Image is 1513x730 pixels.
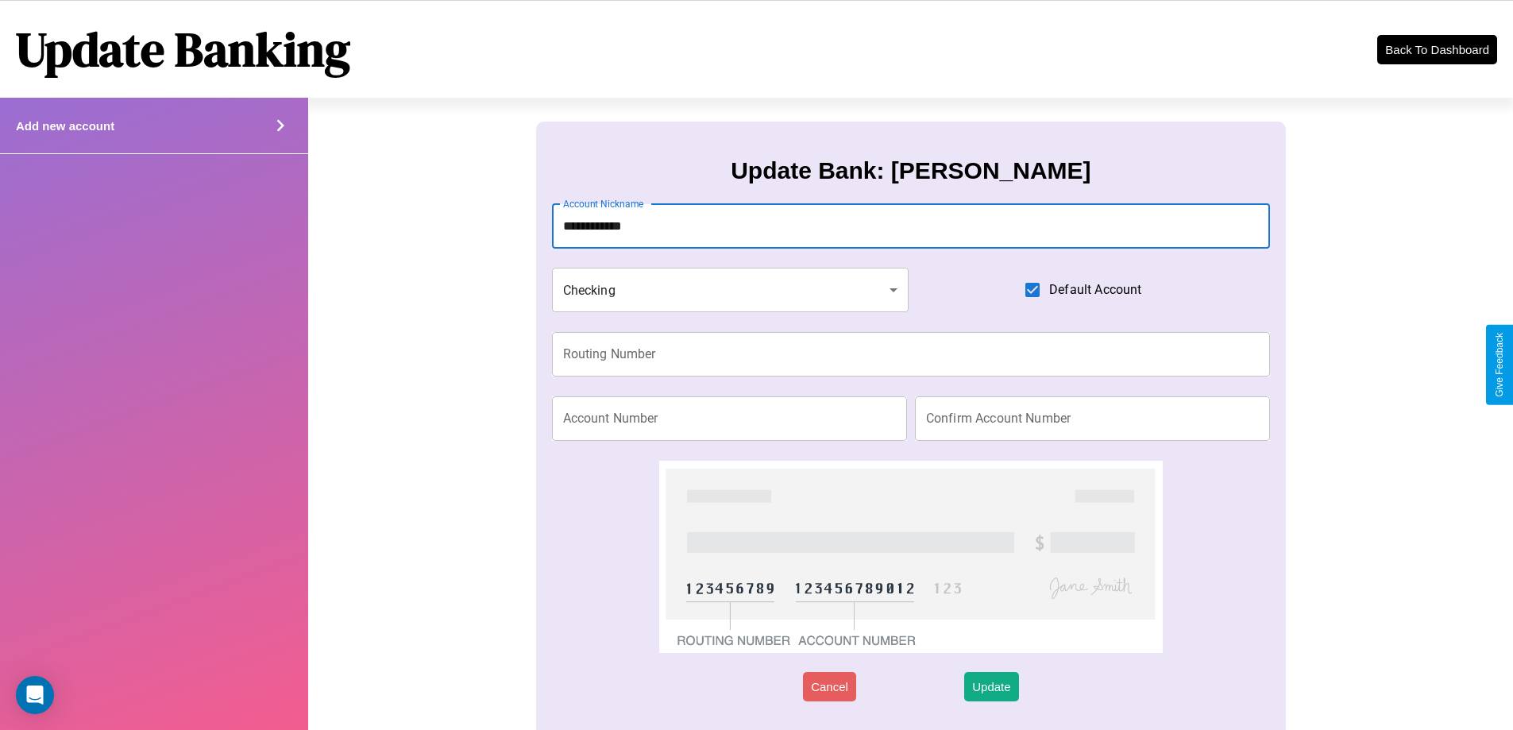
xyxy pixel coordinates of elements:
h4: Add new account [16,119,114,133]
div: Give Feedback [1494,333,1505,397]
button: Cancel [803,672,856,701]
h1: Update Banking [16,17,350,82]
label: Account Nickname [563,197,644,211]
div: Open Intercom Messenger [16,676,54,714]
button: Back To Dashboard [1377,35,1497,64]
div: Checking [552,268,909,312]
button: Update [964,672,1018,701]
h3: Update Bank: [PERSON_NAME] [731,157,1090,184]
img: check [659,461,1162,653]
span: Default Account [1049,280,1141,299]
